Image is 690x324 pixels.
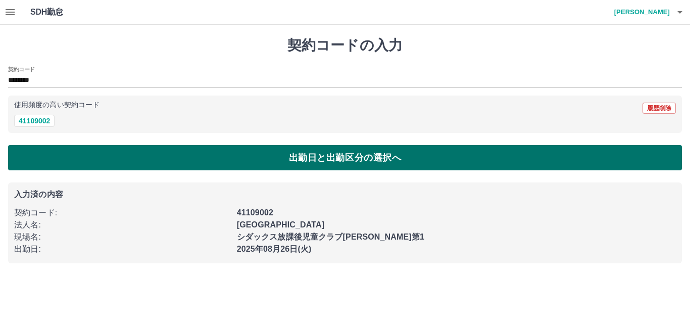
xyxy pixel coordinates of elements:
p: 契約コード : [14,207,231,219]
button: 41109002 [14,115,55,127]
p: 現場名 : [14,231,231,243]
b: シダックス放課後児童クラブ[PERSON_NAME]第1 [237,233,424,241]
h1: 契約コードの入力 [8,37,682,54]
h2: 契約コード [8,65,35,73]
p: 法人名 : [14,219,231,231]
p: 使用頻度の高い契約コード [14,102,100,109]
b: 41109002 [237,208,273,217]
p: 入力済の内容 [14,191,676,199]
b: 2025年08月26日(火) [237,245,312,253]
b: [GEOGRAPHIC_DATA] [237,220,325,229]
button: 出勤日と出勤区分の選択へ [8,145,682,170]
button: 履歴削除 [643,103,676,114]
p: 出勤日 : [14,243,231,255]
